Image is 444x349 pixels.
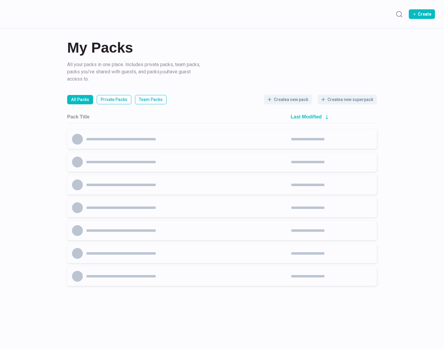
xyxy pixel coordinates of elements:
[393,8,405,20] button: Search
[67,114,89,120] h2: Pack Title
[9,6,50,20] img: Packs logo
[9,6,50,22] a: Packs logo
[67,61,203,83] p: All your packs in one place. Includes private packs, team packs, packs you've shared with guests,...
[139,96,163,103] p: Team Packs
[67,41,377,55] h2: My Packs
[101,96,127,103] p: Private Packs
[71,96,89,103] p: All Packs
[409,9,435,19] button: Create Pack
[160,69,167,75] i: you
[318,95,377,104] button: Createa new superpack
[291,114,322,120] h2: Last Modified
[264,95,312,104] button: Createa new pack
